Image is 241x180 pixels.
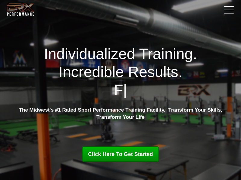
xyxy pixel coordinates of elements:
[6,2,35,17] img: BRX Transparent Logo-2
[82,146,159,162] a: Click Here To Get Started
[12,45,229,99] h1: Individualized Training. Incredible Results.
[88,151,153,157] span: Click Here To Get Started
[114,82,123,98] span: F
[123,82,127,98] span: |
[19,107,222,120] strong: The Midwest's #1 Rated Sport Performance Training Facility. Transform Your Skills, Transform Your...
